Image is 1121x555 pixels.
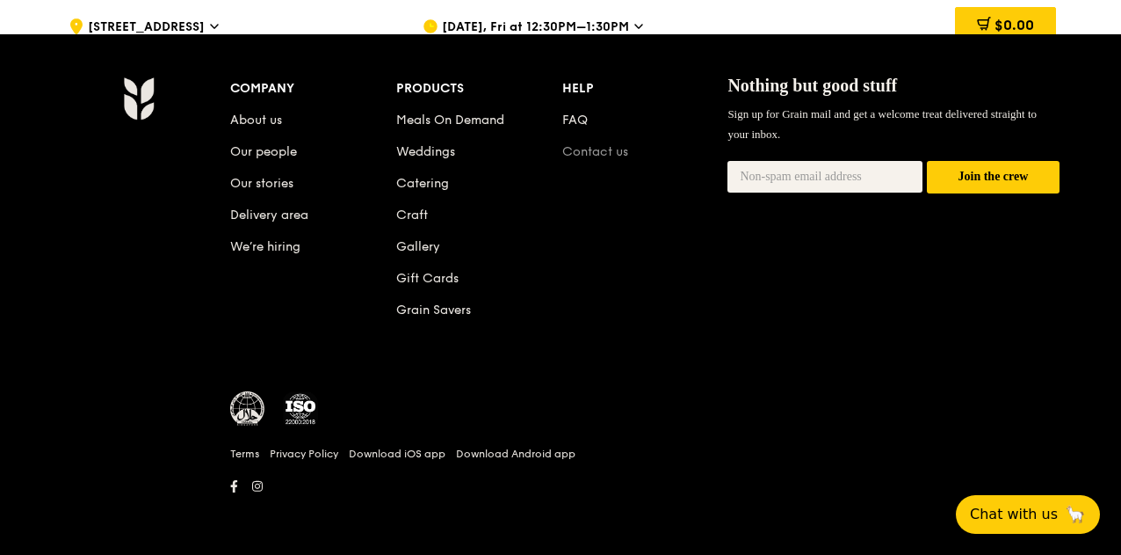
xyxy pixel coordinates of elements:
a: Craft [396,208,428,223]
a: Catering [396,176,449,191]
span: $0.00 [994,17,1034,33]
a: Privacy Policy [270,447,338,461]
a: We’re hiring [230,239,300,254]
a: Terms [230,447,259,461]
a: Our people [230,144,297,159]
img: ISO Certified [283,391,318,427]
div: Help [562,77,728,101]
a: Contact us [562,144,628,159]
a: Gallery [396,239,440,254]
a: Download Android app [456,447,575,461]
a: Download iOS app [349,447,445,461]
img: MUIS Halal Certified [230,391,265,427]
a: About us [230,113,282,128]
input: Non-spam email address [727,161,922,193]
a: Gift Cards [396,271,459,286]
span: [DATE], Fri at 12:30PM–1:30PM [442,18,629,38]
a: Grain Savers [396,303,471,318]
div: Company [230,77,396,101]
h6: Revision [54,499,1067,513]
a: Weddings [396,144,455,159]
a: Meals On Demand [396,113,504,128]
span: Sign up for Grain mail and get a welcome treat delivered straight to your inbox. [727,107,1037,140]
span: [STREET_ADDRESS] [88,18,205,38]
img: Grain [123,77,154,120]
a: Delivery area [230,208,308,223]
span: Chat with us [970,504,1058,525]
span: Nothing but good stuff [727,76,897,95]
button: Join the crew [927,161,1060,194]
span: 🦙 [1065,504,1086,525]
a: Our stories [230,176,293,191]
a: FAQ [562,113,588,128]
button: Chat with us🦙 [956,495,1100,534]
div: Products [396,77,562,101]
